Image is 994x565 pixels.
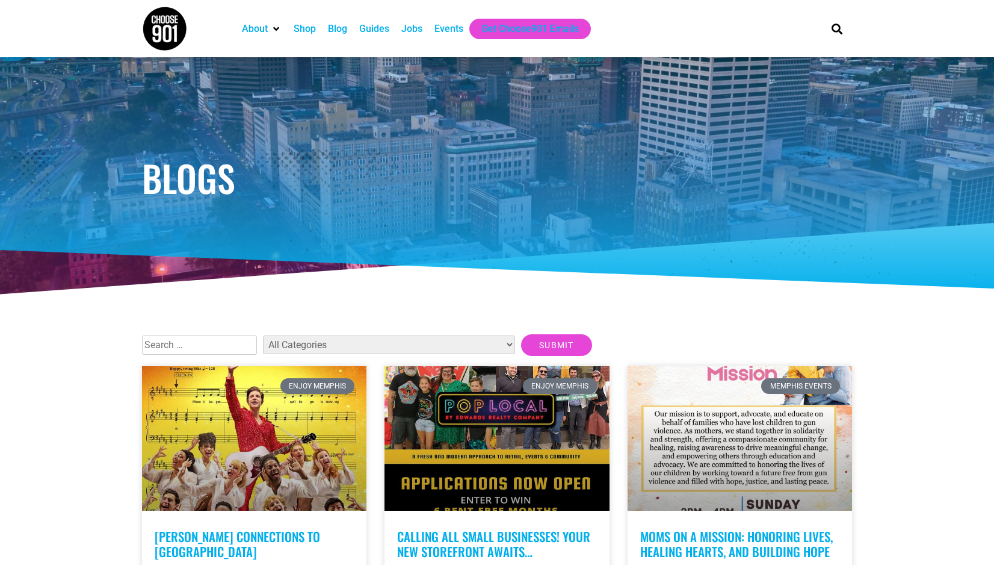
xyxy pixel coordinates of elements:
[521,334,592,356] input: Submit
[236,19,811,39] nav: Main nav
[236,19,288,39] div: About
[294,22,316,36] a: Shop
[155,527,320,561] a: [PERSON_NAME] Connections to [GEOGRAPHIC_DATA]
[827,19,847,39] div: Search
[434,22,463,36] a: Events
[401,22,422,36] a: Jobs
[481,22,579,36] a: Get Choose901 Emails
[280,378,355,394] div: Enjoy Memphis
[142,160,852,196] h1: Blogs
[640,527,833,561] a: Moms on a Mission: Honoring Lives, Healing Hearts, and Building Hope
[397,527,590,561] a: Calling all small businesses! Your new storefront awaits…
[359,22,389,36] a: Guides
[523,378,597,394] div: Enjoy Memphis
[142,336,257,355] input: Search …
[242,22,268,36] a: About
[328,22,347,36] a: Blog
[761,378,840,394] div: Memphis Events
